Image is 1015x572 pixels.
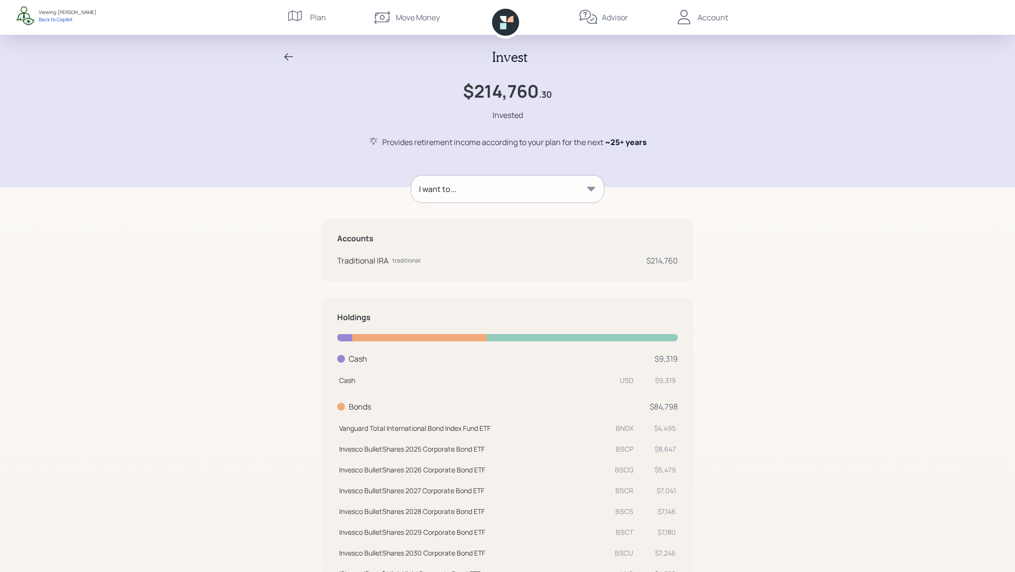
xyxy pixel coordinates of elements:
[349,401,371,412] div: Bonds
[637,465,676,475] div: $5,479
[337,255,388,266] div: Traditional IRA
[337,313,371,322] h5: Holdings
[637,423,676,433] div: $4,495
[637,485,676,496] div: $7,041
[339,423,609,433] div: Vanguard Total International Bond Index Fund ETF
[602,12,628,23] div: Advisor
[463,81,539,102] h1: $214,760
[339,527,609,537] div: Invesco BulletShares 2029 Corporate Bond ETF
[613,506,633,516] div: BSCS
[493,109,523,121] div: Invested
[650,401,678,412] div: $84,798
[339,444,609,454] div: Invesco BulletShares 2025 Corporate Bond ETF
[637,375,676,385] div: $9,319
[339,375,609,385] div: Cash
[310,12,326,23] div: Plan
[605,137,647,147] span: ~ 25+ years
[392,256,420,265] div: traditional
[637,548,676,558] div: $7,246
[39,9,96,16] div: Viewing: [PERSON_NAME]
[339,465,609,475] div: Invesco BulletShares 2026 Corporate Bond ETF
[339,506,609,516] div: Invesco BulletShares 2028 Corporate Bond ETF
[637,506,676,516] div: $7,146
[492,49,527,65] h2: Invest
[419,183,456,195] div: I want to...
[613,423,633,433] div: BNDX
[339,548,609,558] div: Invesco BulletShares 2030 Corporate Bond ETF
[339,485,609,496] div: Invesco BulletShares 2027 Corporate Bond ETF
[646,255,678,266] div: $214,760
[655,353,678,365] div: $9,319
[39,16,96,23] div: Back to Copilot
[637,444,676,454] div: $8,647
[698,12,728,23] div: Account
[613,444,633,454] div: BSCP
[349,353,367,365] div: Cash
[396,12,440,23] div: Move Money
[539,89,552,100] h4: .30
[613,548,633,558] div: BSCU
[613,465,633,475] div: BSCQ
[637,527,676,537] div: $7,180
[382,136,647,148] div: Provides retirement income according to your plan for the next
[337,234,678,243] h5: Accounts
[613,527,633,537] div: BSCT
[613,375,633,385] div: USD
[613,485,633,496] div: BSCR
